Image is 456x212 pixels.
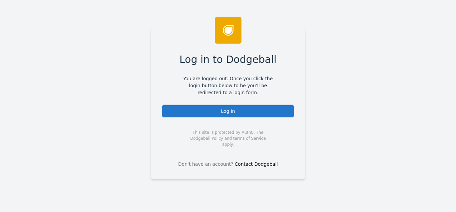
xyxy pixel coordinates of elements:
div: Log In [162,105,294,118]
span: You are logged out. Once you click the login button below to be you'll be redirected to a login f... [178,75,278,96]
span: This site is protected by Auth0. The Dodgeball Policy and terms of Service apply. [184,129,272,147]
span: Don't have an account? [178,161,233,168]
span: Log in to Dodgeball [180,52,277,67]
a: Contact Dodgeball [235,161,278,167]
